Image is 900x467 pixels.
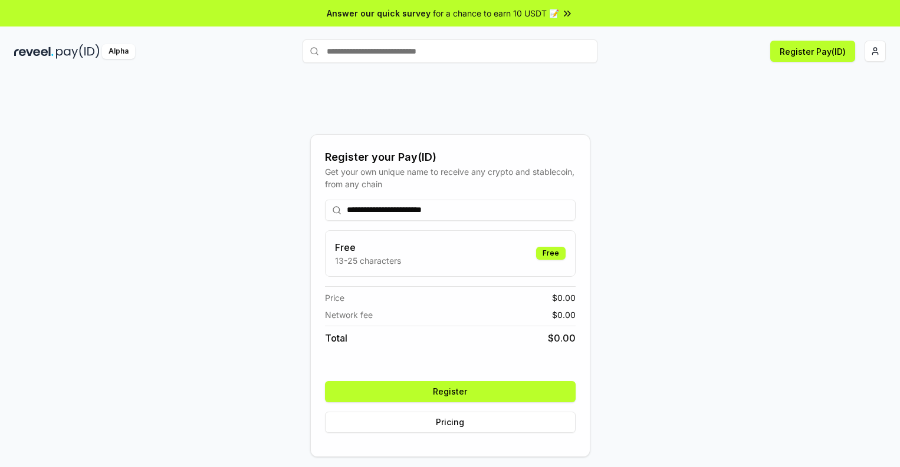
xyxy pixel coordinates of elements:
[325,381,576,402] button: Register
[56,44,100,59] img: pay_id
[325,309,373,321] span: Network fee
[325,292,344,304] span: Price
[325,412,576,433] button: Pricing
[325,331,347,345] span: Total
[327,7,431,19] span: Answer our quick survey
[548,331,576,345] span: $ 0.00
[770,41,855,62] button: Register Pay(ID)
[552,309,576,321] span: $ 0.00
[14,44,54,59] img: reveel_dark
[552,292,576,304] span: $ 0.00
[335,254,401,267] p: 13-25 characters
[102,44,135,59] div: Alpha
[433,7,559,19] span: for a chance to earn 10 USDT 📝
[325,165,576,190] div: Get your own unique name to receive any crypto and stablecoin, from any chain
[536,247,566,260] div: Free
[335,240,401,254] h3: Free
[325,149,576,165] div: Register your Pay(ID)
